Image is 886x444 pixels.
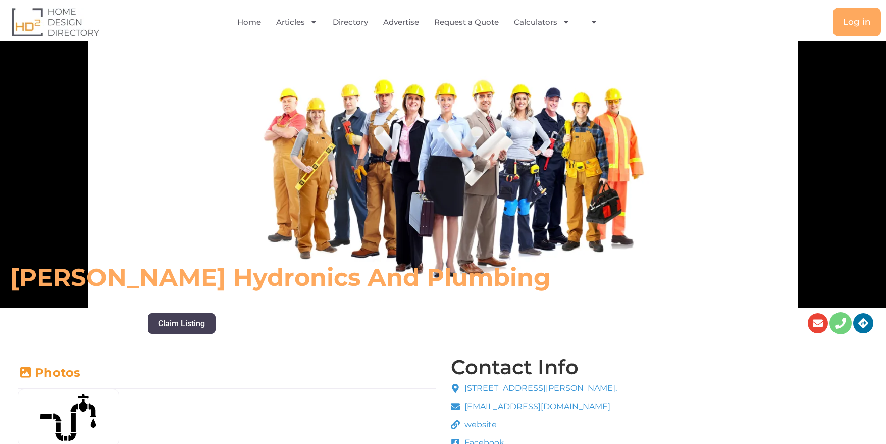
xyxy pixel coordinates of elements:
a: Request a Quote [434,11,499,34]
nav: Menu [180,11,662,34]
a: Articles [276,11,318,34]
a: Directory [333,11,368,34]
a: [EMAIL_ADDRESS][DOMAIN_NAME] [451,401,617,413]
span: Log in [843,18,871,26]
a: Photos [18,365,80,380]
span: [EMAIL_ADDRESS][DOMAIN_NAME] [462,401,610,413]
span: [STREET_ADDRESS][PERSON_NAME], [462,382,617,394]
h6: [PERSON_NAME] Hydronics and Plumbing [10,262,615,292]
a: Advertise [383,11,419,34]
a: Calculators [514,11,570,34]
a: Log in [833,8,881,36]
a: Home [237,11,261,34]
button: Claim Listing [148,313,215,333]
h4: Contact Info [451,357,579,377]
span: website [462,419,497,431]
